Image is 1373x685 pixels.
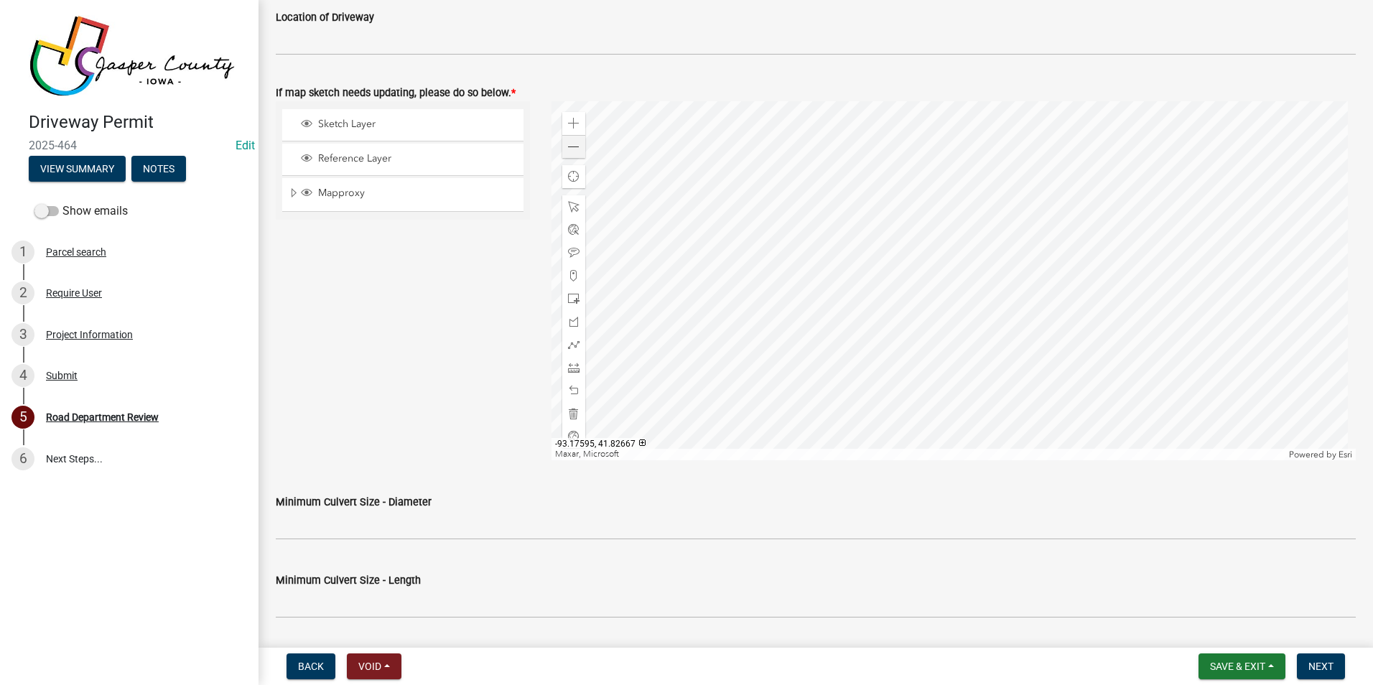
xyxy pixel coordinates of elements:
button: Void [347,653,401,679]
button: Back [287,653,335,679]
img: Jasper County, Iowa [29,15,236,97]
div: Mapproxy [299,187,518,201]
div: 1 [11,241,34,264]
label: Minimum Culvert Size - Diameter [276,498,432,508]
h4: Driveway Permit [29,112,247,133]
div: 4 [11,364,34,387]
wm-modal-confirm: Edit Application Number [236,139,255,152]
div: Powered by [1285,449,1356,460]
div: Reference Layer [299,152,518,167]
span: Mapproxy [315,187,518,200]
span: Expand [288,187,299,202]
button: Next [1297,653,1345,679]
div: Submit [46,371,78,381]
a: Esri [1339,449,1352,460]
label: Location of Driveway [276,13,374,23]
li: Sketch Layer [282,109,523,141]
div: Project Information [46,330,133,340]
ul: Layer List [281,106,525,215]
li: Mapproxy [282,178,523,211]
wm-modal-confirm: Summary [29,164,126,175]
span: Reference Layer [315,152,518,165]
span: Sketch Layer [315,118,518,131]
div: Find my location [562,165,585,188]
button: Notes [131,156,186,182]
span: Next [1308,661,1334,672]
div: Maxar, Microsoft [551,449,1286,460]
li: Reference Layer [282,144,523,176]
div: Zoom in [562,112,585,135]
label: Show emails [34,202,128,220]
div: 2 [11,281,34,304]
label: If map sketch needs updating, please do so below. [276,88,516,98]
div: Road Department Review [46,412,159,422]
a: Edit [236,139,255,152]
wm-modal-confirm: Notes [131,164,186,175]
span: 2025-464 [29,139,230,152]
div: Zoom out [562,135,585,158]
div: 3 [11,323,34,346]
label: Minimum Culvert Size - Length [276,576,421,586]
button: Save & Exit [1199,653,1285,679]
div: Parcel search [46,247,106,257]
span: Save & Exit [1210,661,1265,672]
span: Void [358,661,381,672]
div: Require User [46,288,102,298]
div: 6 [11,447,34,470]
div: Sketch Layer [299,118,518,132]
span: Back [298,661,324,672]
div: 5 [11,406,34,429]
button: View Summary [29,156,126,182]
